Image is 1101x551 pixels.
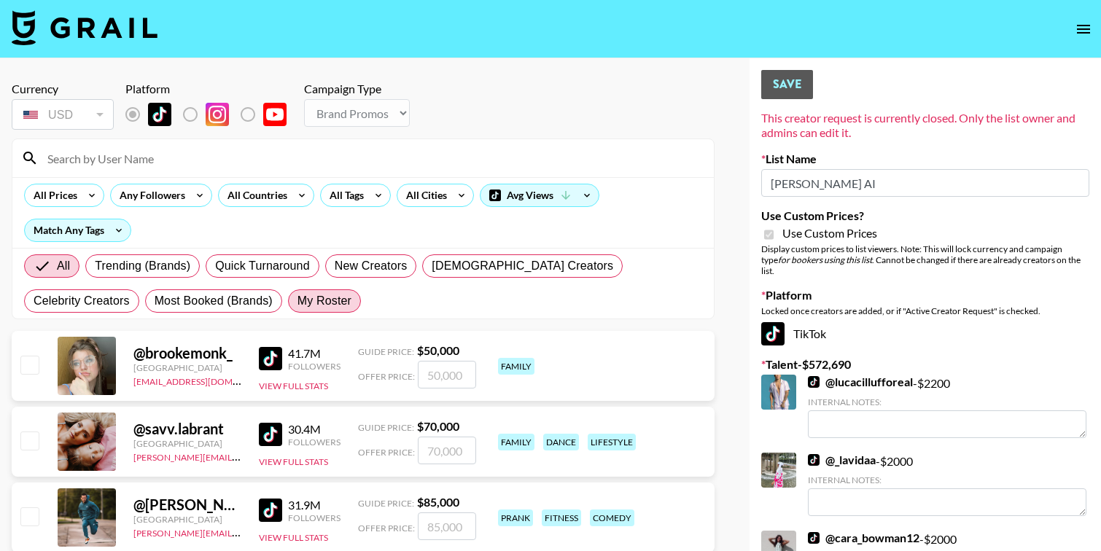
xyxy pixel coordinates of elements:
[133,514,241,525] div: [GEOGRAPHIC_DATA]
[133,373,280,387] a: [EMAIL_ADDRESS][DOMAIN_NAME]
[12,82,114,96] div: Currency
[288,346,341,361] div: 41.7M
[498,434,534,450] div: family
[39,146,705,170] input: Search by User Name
[543,434,579,450] div: dance
[133,438,241,449] div: [GEOGRAPHIC_DATA]
[498,358,534,375] div: family
[761,322,1089,345] div: TikTok
[358,346,414,357] span: Guide Price:
[761,152,1089,166] label: List Name
[808,453,876,467] a: @_lavidaa
[259,423,282,446] img: TikTok
[761,208,1089,223] label: Use Custom Prices?
[12,10,157,45] img: Grail Talent
[418,361,476,388] input: 50,000
[542,509,581,526] div: fitness
[808,396,1086,407] div: Internal Notes:
[808,375,913,389] a: @lucacillufforeal
[358,422,414,433] span: Guide Price:
[125,99,298,130] div: List locked to TikTok.
[358,371,415,382] span: Offer Price:
[259,380,328,391] button: View Full Stats
[206,103,229,126] img: Instagram
[259,499,282,522] img: TikTok
[418,512,476,540] input: 85,000
[808,376,820,388] img: TikTok
[808,531,919,545] a: @cara_bowman12
[259,347,282,370] img: TikTok
[808,453,1086,516] div: - $ 2000
[288,361,341,372] div: Followers
[432,257,613,275] span: [DEMOGRAPHIC_DATA] Creators
[321,184,367,206] div: All Tags
[588,434,636,450] div: lifestyle
[418,437,476,464] input: 70,000
[133,344,241,362] div: @ brookemonk_
[417,343,459,357] strong: $ 50,000
[259,456,328,467] button: View Full Stats
[808,454,820,466] img: TikTok
[155,292,273,310] span: Most Booked (Brands)
[133,449,349,463] a: [PERSON_NAME][EMAIL_ADDRESS][DOMAIN_NAME]
[148,103,171,126] img: TikTok
[297,292,351,310] span: My Roster
[288,422,341,437] div: 30.4M
[358,498,414,509] span: Guide Price:
[259,532,328,543] button: View Full Stats
[808,375,1086,438] div: - $ 2200
[761,111,1089,140] div: This creator request is currently closed. Only the list owner and admins can edit it.
[335,257,408,275] span: New Creators
[808,532,820,544] img: TikTok
[761,243,1089,276] div: Display custom prices to list viewers. Note: This will lock currency and campaign type . Cannot b...
[778,254,872,265] em: for bookers using this list
[397,184,450,206] div: All Cities
[761,322,785,345] img: TikTok
[417,419,459,433] strong: $ 70,000
[304,82,410,96] div: Campaign Type
[498,509,533,526] div: prank
[263,103,287,126] img: YouTube
[95,257,190,275] span: Trending (Brands)
[125,82,298,96] div: Platform
[12,96,114,133] div: Currency is locked to USD
[761,305,1089,316] div: Locked once creators are added, or if "Active Creator Request" is checked.
[761,357,1089,372] label: Talent - $ 572,690
[761,70,813,99] button: Save
[358,447,415,458] span: Offer Price:
[111,184,188,206] div: Any Followers
[133,496,241,514] div: @ [PERSON_NAME].[PERSON_NAME]
[808,474,1086,485] div: Internal Notes:
[133,420,241,438] div: @ savv.labrant
[481,184,599,206] div: Avg Views
[782,226,877,241] span: Use Custom Prices
[215,257,310,275] span: Quick Turnaround
[25,219,131,241] div: Match Any Tags
[288,437,341,448] div: Followers
[25,184,80,206] div: All Prices
[133,362,241,373] div: [GEOGRAPHIC_DATA]
[15,102,111,128] div: USD
[57,257,70,275] span: All
[761,288,1089,302] label: Platform
[288,498,341,512] div: 31.9M
[133,525,349,539] a: [PERSON_NAME][EMAIL_ADDRESS][DOMAIN_NAME]
[288,512,341,523] div: Followers
[1069,15,1098,44] button: open drawer
[34,292,130,310] span: Celebrity Creators
[417,495,459,509] strong: $ 85,000
[219,184,290,206] div: All Countries
[590,509,634,526] div: comedy
[358,523,415,534] span: Offer Price:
